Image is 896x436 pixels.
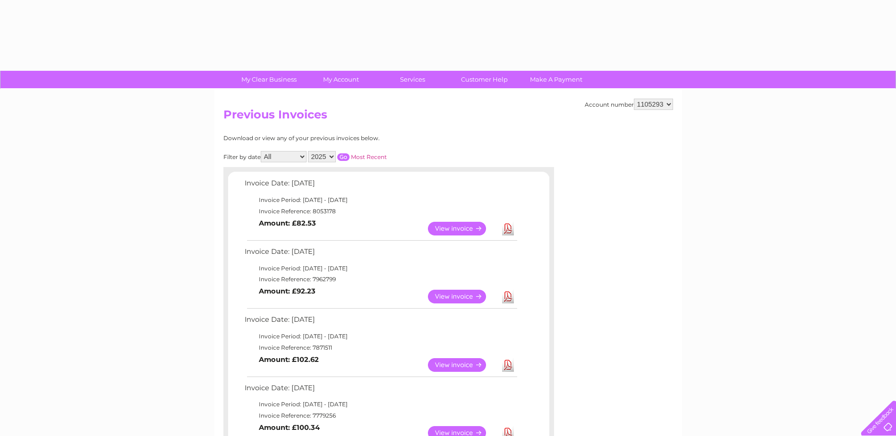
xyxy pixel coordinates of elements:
[259,287,316,295] b: Amount: £92.23
[428,358,497,372] a: View
[259,219,316,227] b: Amount: £82.53
[242,331,519,342] td: Invoice Period: [DATE] - [DATE]
[259,423,320,432] b: Amount: £100.34
[223,151,471,162] div: Filter by date
[502,358,514,372] a: Download
[374,71,452,88] a: Services
[242,245,519,263] td: Invoice Date: [DATE]
[351,153,387,160] a: Most Recent
[242,177,519,194] td: Invoice Date: [DATE]
[242,410,519,421] td: Invoice Reference: 7779256
[502,222,514,235] a: Download
[585,99,673,110] div: Account number
[502,290,514,303] a: Download
[302,71,380,88] a: My Account
[223,135,471,142] div: Download or view any of your previous invoices below.
[242,399,519,410] td: Invoice Period: [DATE] - [DATE]
[445,71,523,88] a: Customer Help
[242,194,519,206] td: Invoice Period: [DATE] - [DATE]
[517,71,595,88] a: Make A Payment
[242,263,519,274] td: Invoice Period: [DATE] - [DATE]
[242,313,519,331] td: Invoice Date: [DATE]
[242,206,519,217] td: Invoice Reference: 8053178
[223,108,673,126] h2: Previous Invoices
[428,222,497,235] a: View
[242,274,519,285] td: Invoice Reference: 7962799
[242,342,519,353] td: Invoice Reference: 7871511
[259,355,319,364] b: Amount: £102.62
[242,382,519,399] td: Invoice Date: [DATE]
[230,71,308,88] a: My Clear Business
[428,290,497,303] a: View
